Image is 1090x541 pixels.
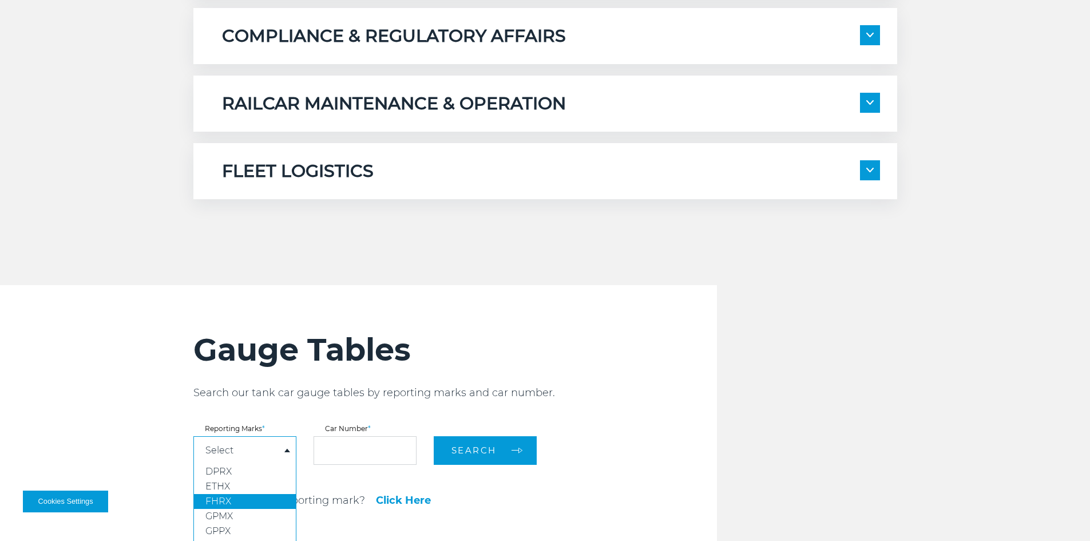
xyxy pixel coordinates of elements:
span: GPMX [205,511,233,522]
a: DPRX [194,464,296,479]
span: DPRX [205,466,232,477]
label: Car Number [314,425,417,432]
img: arrow [866,33,874,37]
img: arrow [866,168,874,172]
a: FHRX [194,494,296,509]
a: Click Here [376,495,431,506]
h5: COMPLIANCE & REGULATORY AFFAIRS [222,25,566,47]
a: GPMX [194,509,296,524]
h2: Gauge Tables [193,331,717,369]
h5: FLEET LOGISTICS [222,160,374,182]
a: Select [205,446,233,455]
span: Search [451,445,497,456]
span: GPPX [205,526,231,536]
span: FHRX [205,496,231,507]
img: arrow [866,100,874,105]
a: GPPX [194,524,296,539]
h5: RAILCAR MAINTENANCE & OPERATION [222,93,566,114]
span: ETHX [205,481,230,492]
button: Search arrow arrow [434,436,537,465]
a: ETHX [194,479,296,494]
p: Search our tank car gauge tables by reporting marks and car number. [193,386,717,400]
label: Reporting Marks [193,425,296,432]
button: Cookies Settings [23,491,108,512]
